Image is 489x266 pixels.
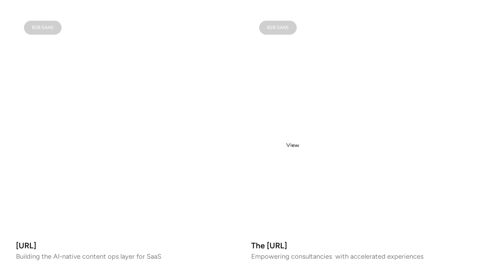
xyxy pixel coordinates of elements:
[251,254,473,259] p: Empowering consultancies with accelerated experiences
[267,26,289,29] div: B2B SAAS
[16,254,238,259] p: Building the AI-native content ops layer for SaaS
[251,243,473,249] h3: The [URL]
[251,13,473,259] a: B2B SAASThe [URL]Empowering consultancies with accelerated experiences
[16,243,238,249] h3: [URL]
[16,13,238,259] a: B2B SAAS[URL]Building the AI-native content ops layer for SaaS
[32,26,54,29] div: B2B SAAS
